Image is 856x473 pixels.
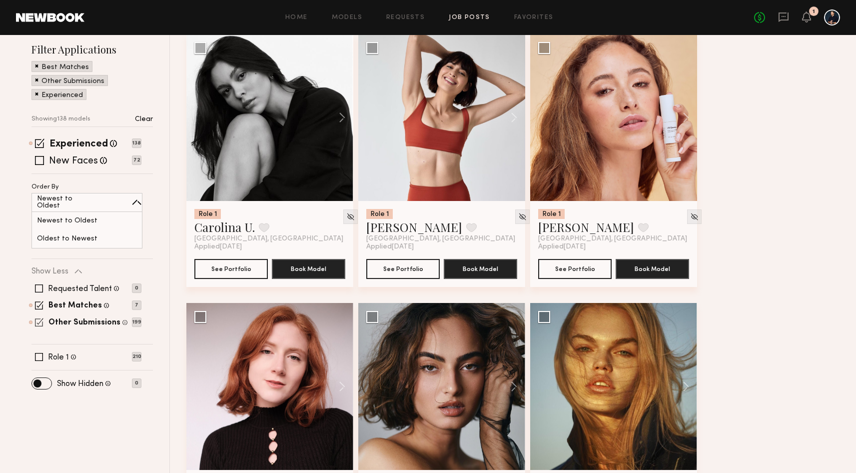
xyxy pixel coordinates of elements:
div: Applied [DATE] [538,243,689,251]
label: New Faces [49,156,98,166]
button: See Portfolio [366,259,440,279]
label: Other Submissions [48,319,120,327]
div: Role 1 [538,209,565,219]
img: Unhide Model [690,212,699,221]
button: See Portfolio [194,259,268,279]
label: Best Matches [48,302,102,310]
p: 72 [132,155,141,165]
div: Applied [DATE] [366,243,517,251]
span: [GEOGRAPHIC_DATA], [GEOGRAPHIC_DATA] [194,235,343,243]
div: 1 [813,9,815,14]
label: Show Hidden [57,380,103,388]
a: Requests [386,14,425,21]
p: 7 [132,300,141,310]
p: Showing 138 models [31,116,90,122]
p: 0 [132,283,141,293]
a: Favorites [514,14,554,21]
a: Book Model [444,264,517,272]
p: Newest to Oldest [37,195,96,209]
label: Experienced [49,139,108,149]
p: 199 [132,317,141,327]
span: [GEOGRAPHIC_DATA], [GEOGRAPHIC_DATA] [538,235,687,243]
a: Job Posts [449,14,490,21]
div: Role 1 [194,209,221,219]
a: [PERSON_NAME] [366,219,462,235]
p: Clear [135,116,153,123]
p: Newest to Oldest [37,217,97,224]
button: Book Model [444,259,517,279]
a: Carolina U. [194,219,255,235]
label: Role 1 [48,353,69,361]
p: Best Matches [41,64,89,71]
a: Home [285,14,308,21]
p: 210 [132,352,141,361]
a: Models [332,14,362,21]
button: See Portfolio [538,259,612,279]
button: Book Model [272,259,345,279]
div: Applied [DATE] [194,243,345,251]
p: Order By [31,184,59,190]
p: 138 [132,138,141,148]
p: Oldest to Newest [37,235,97,242]
p: Experienced [41,92,83,99]
img: Unhide Model [518,212,527,221]
h2: Filter Applications [31,42,153,56]
a: Book Model [272,264,345,272]
a: Book Model [616,264,689,272]
span: [GEOGRAPHIC_DATA], [GEOGRAPHIC_DATA] [366,235,515,243]
p: 0 [132,378,141,388]
img: Unhide Model [346,212,355,221]
div: Role 1 [366,209,393,219]
button: Book Model [616,259,689,279]
p: Show Less [31,267,68,275]
a: [PERSON_NAME] [538,219,634,235]
p: Other Submissions [41,78,104,85]
label: Requested Talent [48,285,112,293]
